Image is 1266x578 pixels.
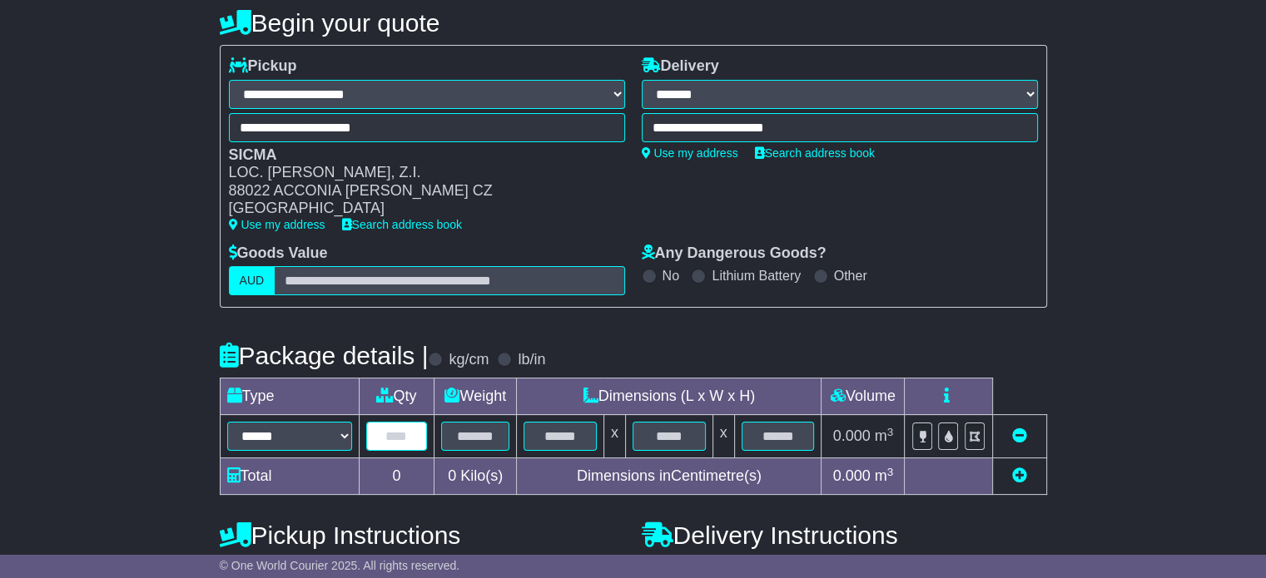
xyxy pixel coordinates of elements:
div: 88022 ACCONIA [PERSON_NAME] CZ [GEOGRAPHIC_DATA] [229,182,608,218]
h4: Begin your quote [220,9,1047,37]
a: Use my address [642,146,738,160]
sup: 3 [887,466,894,478]
h4: Pickup Instructions [220,521,625,549]
label: Lithium Battery [712,268,801,284]
sup: 3 [887,426,894,438]
td: Qty [359,378,434,415]
a: Add new item [1012,467,1027,484]
label: kg/cm [449,351,489,369]
span: © One World Courier 2025. All rights reserved. [220,559,460,572]
a: Search address book [755,146,875,160]
td: Type [220,378,359,415]
label: Any Dangerous Goods? [642,245,827,263]
div: SICMA [229,146,608,165]
div: LOC. [PERSON_NAME], Z.I. [229,164,608,182]
td: Weight [434,378,517,415]
td: x [603,415,625,458]
a: Remove this item [1012,427,1027,444]
h4: Package details | [220,342,429,369]
h4: Delivery Instructions [642,521,1047,549]
span: 0.000 [833,467,871,484]
label: Other [834,268,867,284]
label: Goods Value [229,245,328,263]
label: AUD [229,266,276,295]
td: Dimensions (L x W x H) [517,378,822,415]
td: Volume [822,378,905,415]
label: Pickup [229,57,297,76]
td: x [712,415,734,458]
label: No [663,268,679,284]
a: Search address book [342,218,462,231]
span: m [875,427,894,444]
span: 0.000 [833,427,871,444]
label: lb/in [518,351,545,369]
td: 0 [359,458,434,495]
td: Dimensions in Centimetre(s) [517,458,822,495]
td: Total [220,458,359,495]
span: 0 [448,467,456,484]
a: Use my address [229,218,325,231]
label: Delivery [642,57,719,76]
span: m [875,467,894,484]
td: Kilo(s) [434,458,517,495]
